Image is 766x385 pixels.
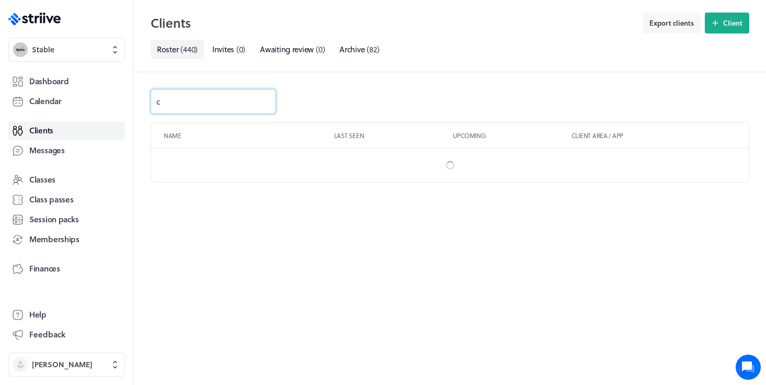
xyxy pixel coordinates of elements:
[254,40,331,59] a: Awaiting review(0)
[8,305,125,324] a: Help
[16,51,193,67] h1: Hi [PERSON_NAME]
[29,76,68,87] span: Dashboard
[29,145,65,156] span: Messages
[212,43,234,55] span: Invites
[67,128,125,137] span: New conversation
[16,122,193,143] button: New conversation
[8,325,125,344] button: Feedback
[334,131,449,140] p: Last seen
[151,40,204,59] a: Roster(440)
[151,40,749,59] nav: Tabs
[29,96,62,107] span: Calendar
[8,230,125,249] a: Memberships
[151,13,636,33] h2: Clients
[32,44,54,55] span: Stable
[16,70,193,103] h2: We're here to help. Ask us anything!
[8,171,125,189] a: Classes
[8,210,125,229] a: Session packs
[723,18,742,28] span: Client
[157,43,178,55] span: Roster
[206,40,251,59] a: Invites(0)
[29,329,65,340] span: Feedback
[29,309,47,320] span: Help
[453,131,567,140] p: Upcoming
[29,125,53,136] span: Clients
[32,359,93,370] span: [PERSON_NAME]
[367,43,380,55] span: ( 82 )
[29,194,74,205] span: Class passes
[316,43,325,55] span: ( 0 )
[8,121,125,140] a: Clients
[30,180,187,201] input: Search articles
[333,40,386,59] a: Archive(82)
[260,43,314,55] span: Awaiting review
[8,190,125,209] a: Class passes
[8,141,125,160] a: Messages
[29,234,79,245] span: Memberships
[8,92,125,111] a: Calendar
[649,18,694,28] span: Export clients
[151,89,276,114] input: Name or email
[571,131,736,140] p: Client area / App
[736,355,761,380] iframe: gist-messenger-bubble-iframe
[14,163,195,175] p: Find an answer quickly
[13,42,28,57] img: Stable
[8,259,125,278] a: Finances
[180,43,198,55] span: ( 440 )
[8,38,125,62] button: StableStable
[8,72,125,91] a: Dashboard
[29,263,60,274] span: Finances
[236,43,245,55] span: ( 0 )
[339,43,364,55] span: Archive
[29,174,55,185] span: Classes
[164,131,330,140] p: Name
[643,13,701,33] button: Export clients
[8,353,125,377] button: [PERSON_NAME]
[29,214,78,225] span: Session packs
[705,13,749,33] button: Client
